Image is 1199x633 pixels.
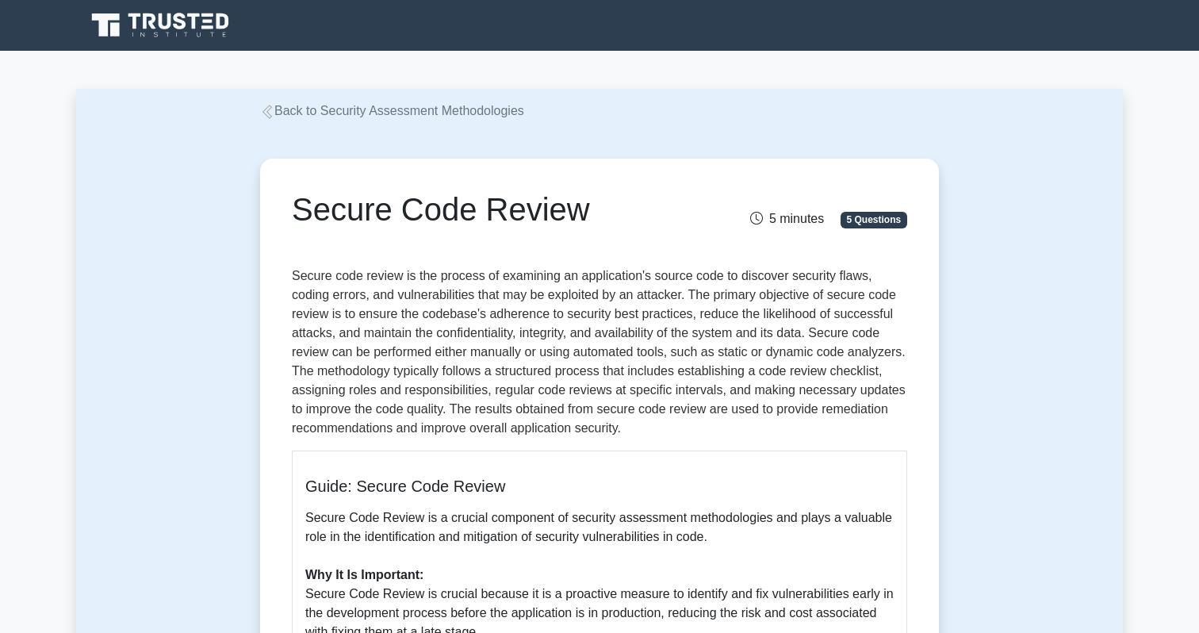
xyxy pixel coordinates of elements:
b: Why It Is Important: [305,568,423,581]
span: 5 Questions [841,212,907,228]
p: Secure code review is the process of examining an application's source code to discover security ... [292,267,907,438]
h5: Guide: Secure Code Review [305,477,894,496]
h1: Secure Code Review [292,190,695,228]
a: Back to Security Assessment Methodologies [260,104,524,117]
span: 5 minutes [750,212,824,225]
